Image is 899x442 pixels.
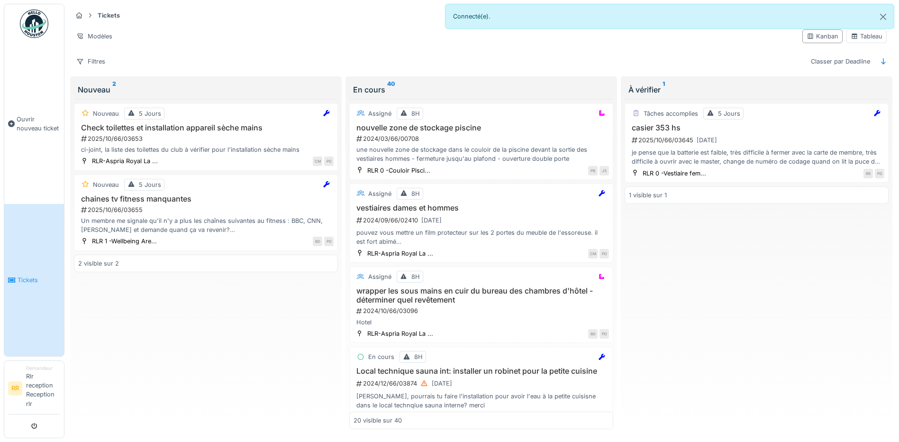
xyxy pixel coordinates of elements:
[588,249,598,258] div: CM
[92,237,157,246] div: RLR 1 -Wellbeing Are...
[94,11,124,20] strong: Tickets
[354,416,402,425] div: 20 visible sur 40
[92,157,158,166] div: RLR-Aspria Royal La ...
[629,123,884,132] h3: casier 353 hs
[588,166,598,175] div: PB
[78,123,334,132] h3: Check toilettes et installation appareil sèche mains
[78,145,334,154] div: ci-joint, la liste des toilettes du club à vérifier pour l'installation sèche mains
[354,392,609,410] div: [PERSON_NAME], pourrais tu faire l'installation pour avoir l'eau à la petite cuisisne dans le loc...
[411,189,420,198] div: 8H
[26,365,60,412] li: Rlr reception Reception rlr
[80,205,334,214] div: 2025/10/66/03655
[807,55,874,68] div: Classer par Deadline
[718,109,740,118] div: 5 Jours
[355,214,609,226] div: 2024/09/66/02410
[17,115,60,133] span: Ouvrir nouveau ticket
[20,9,48,38] img: Badge_color-CXgf-gQk.svg
[354,367,609,376] h3: Local technique sauna int: installer un robinet pour la petite cuisine
[93,109,119,118] div: Nouveau
[72,55,109,68] div: Filtres
[643,169,706,178] div: RLR 0 -Vestiaire fem...
[354,145,609,163] div: une nouvelle zone de stockage dans le couloir de la piscine devant la sortie des vestiaires homme...
[368,109,391,118] div: Assigné
[663,84,665,95] sup: 1
[629,148,884,166] div: je pense que la batterie est faible, très difficile à fermer avec la carte de membre, très diffic...
[367,166,430,175] div: RLR 0 -Couloir Pisci...
[851,32,882,41] div: Tableau
[367,249,433,258] div: RLR-Aspria Royal La ...
[354,286,609,304] h3: wrapper les sous mains en cuir du bureau des chambres d'hôtel - déterminer quel revêtement
[354,203,609,212] h3: vestiaires dames et hommes
[629,191,667,200] div: 1 visible sur 1
[368,272,391,281] div: Assigné
[8,365,60,414] a: RR DemandeurRlr reception Reception rlr
[872,4,894,29] button: Close
[411,109,420,118] div: 8H
[78,84,334,95] div: Nouveau
[80,134,334,143] div: 2025/10/66/03653
[139,180,161,189] div: 5 Jours
[445,4,895,29] div: Connecté(e).
[313,237,322,246] div: BD
[414,352,423,361] div: 8H
[354,228,609,246] div: pouvez vous mettre un film protecteur sur les 2 portes du meuble de l'essoreuse. il est fort abim...
[355,306,609,315] div: 2024/10/66/03096
[354,123,609,132] h3: nouvelle zone de stockage piscine
[599,166,609,175] div: JS
[324,237,334,246] div: PD
[807,32,838,41] div: Kanban
[353,84,609,95] div: En cours
[697,136,717,145] div: [DATE]
[112,84,116,95] sup: 2
[26,365,60,372] div: Demandeur
[313,157,322,166] div: CM
[78,259,119,268] div: 2 visible sur 2
[644,109,698,118] div: Tâches accomplies
[599,249,609,258] div: PD
[368,189,391,198] div: Assigné
[78,216,334,234] div: Un membre me signale qu'il n'y a plus les chaînes suivantes au fitness : BBC, CNN, [PERSON_NAME] ...
[8,381,22,396] li: RR
[387,84,395,95] sup: 40
[139,109,161,118] div: 5 Jours
[354,318,609,327] div: Hotel
[72,29,117,43] div: Modèles
[93,180,119,189] div: Nouveau
[875,169,884,178] div: PD
[421,216,442,225] div: [DATE]
[4,43,64,204] a: Ouvrir nouveau ticket
[368,352,394,361] div: En cours
[355,378,609,389] div: 2024/12/66/03874
[599,329,609,339] div: PD
[367,329,433,338] div: RLR-Aspria Royal La ...
[18,276,60,285] span: Tickets
[631,134,884,146] div: 2025/10/66/03645
[628,84,885,95] div: À vérifier
[411,272,420,281] div: 8H
[355,134,609,143] div: 2024/03/66/00708
[432,379,452,388] div: [DATE]
[324,157,334,166] div: PD
[78,194,334,203] h3: chaines tv fitness manquantes
[588,329,598,339] div: BD
[4,204,64,356] a: Tickets
[863,169,873,178] div: RR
